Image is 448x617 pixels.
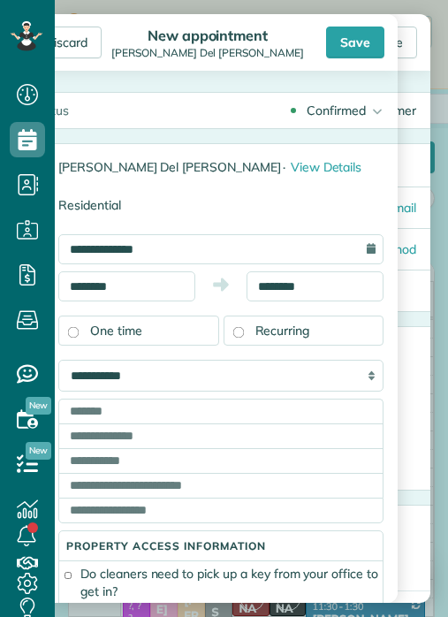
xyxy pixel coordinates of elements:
div: New appointment [106,27,309,44]
div: Residential [18,190,383,220]
input: One time [68,327,80,339]
span: · [283,159,285,175]
div: [PERSON_NAME] Del [PERSON_NAME] [106,47,309,59]
label: Do cleaners need to pick up a key from your office to get in? [59,565,383,600]
span: New [26,397,51,415]
input: Recurring [232,327,244,339]
div: Discard [31,27,102,58]
div: Confirmed [307,102,366,119]
input: Do cleaners need to pick up a key from your office to get in? [65,568,72,583]
span: New [26,442,51,460]
span: Recurring [255,323,310,339]
span: One time [90,323,142,339]
h5: Property access information [59,540,383,552]
div: Save [326,27,384,58]
div: [PERSON_NAME] Del [PERSON_NAME] [58,151,398,183]
span: View Details [291,159,362,175]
